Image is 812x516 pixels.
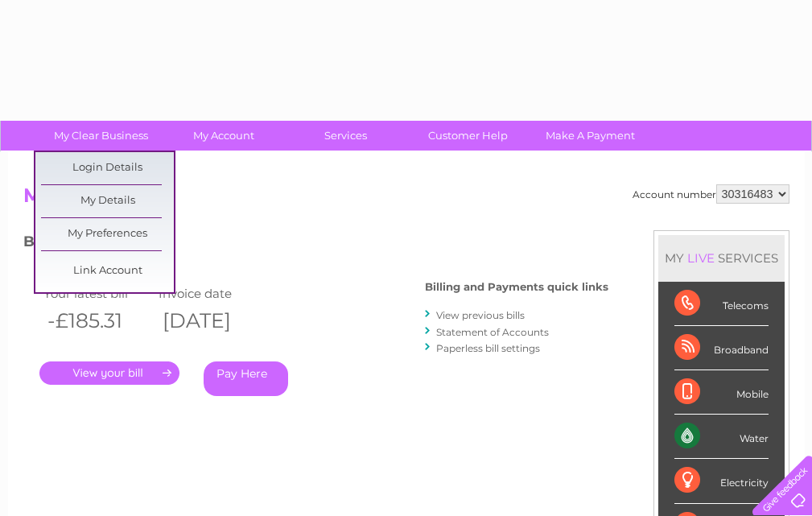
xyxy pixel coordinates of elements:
[39,304,155,337] th: -£185.31
[633,184,789,204] div: Account number
[157,121,290,151] a: My Account
[436,342,540,354] a: Paperless bill settings
[155,304,270,337] th: [DATE]
[41,255,174,287] a: Link Account
[524,121,657,151] a: Make A Payment
[41,218,174,250] a: My Preferences
[674,459,769,503] div: Electricity
[41,152,174,184] a: Login Details
[279,121,412,151] a: Services
[402,121,534,151] a: Customer Help
[674,415,769,459] div: Water
[23,184,789,215] h2: My Account
[155,283,270,304] td: Invoice date
[436,309,525,321] a: View previous bills
[41,185,174,217] a: My Details
[39,361,179,385] a: .
[425,281,608,293] h4: Billing and Payments quick links
[35,121,167,151] a: My Clear Business
[23,230,608,258] h3: Bills and Payments
[684,250,718,266] div: LIVE
[658,235,785,281] div: MY SERVICES
[204,361,288,396] a: Pay Here
[436,326,549,338] a: Statement of Accounts
[674,326,769,370] div: Broadband
[674,282,769,326] div: Telecoms
[674,370,769,415] div: Mobile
